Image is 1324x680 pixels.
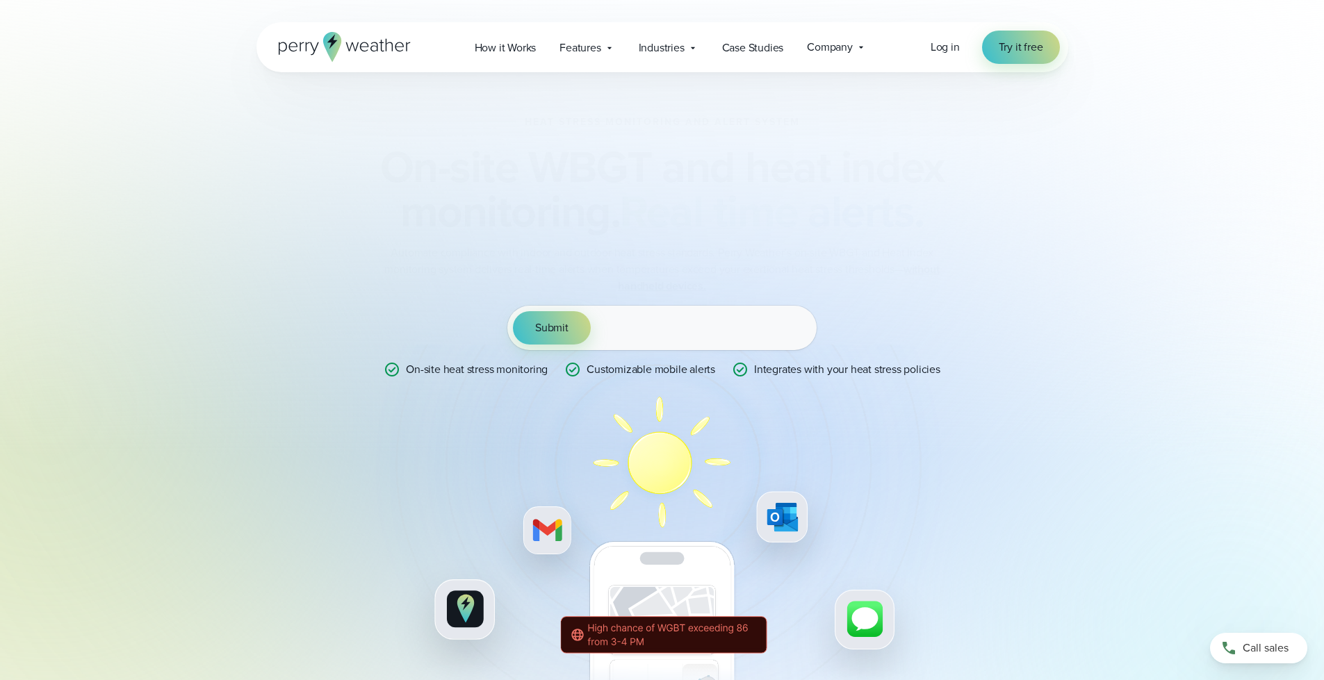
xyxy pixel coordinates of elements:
span: Industries [639,40,685,56]
a: Log in [931,39,960,56]
button: Submit [513,311,591,345]
a: Call sales [1210,633,1307,663]
p: Integrates with your heat stress policies [754,361,940,378]
span: How it Works [475,40,537,56]
a: Case Studies [710,33,796,62]
p: On-site heat stress monitoring [406,361,548,378]
a: How it Works [463,33,548,62]
span: Submit [535,320,569,336]
span: Log in [931,39,960,55]
a: Try it free [982,31,1060,64]
span: Call sales [1243,640,1289,656]
span: Case Studies [722,40,784,56]
span: Features [559,40,600,56]
span: Try it free [999,39,1043,56]
span: Company [807,39,853,56]
p: Customizable mobile alerts [587,361,715,378]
